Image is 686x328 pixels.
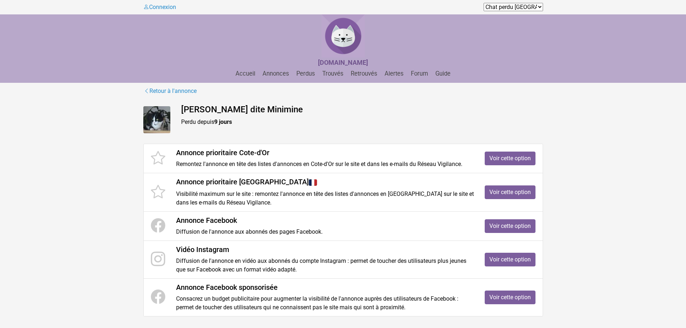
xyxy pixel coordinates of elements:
p: Remontez l'annonce en tête des listes d'annonces en Cote-d'Or sur le site et dans les e-mails du ... [176,160,474,169]
h4: Annonce prioritaire Cote-d'Or [176,148,474,157]
a: Retrouvés [348,70,380,77]
a: Annonces [260,70,292,77]
a: Retour à l'annonce [143,86,197,96]
a: [DOMAIN_NAME] [318,59,368,66]
h4: [PERSON_NAME] dite Minimine [181,104,543,115]
a: Voir cette option [485,253,535,266]
p: Consacrez un budget publicitaire pour augmenter la visibilité de l'annonce auprès des utilisateur... [176,295,474,312]
a: Voir cette option [485,185,535,199]
p: Diffusion de l'annonce en vidéo aux abonnés du compte Instagram : permet de toucher des utilisate... [176,257,474,274]
a: Guide [432,70,453,77]
a: Trouvés [319,70,346,77]
p: Perdu depuis [181,118,543,126]
a: Voir cette option [485,219,535,233]
strong: 9 jours [214,118,232,125]
img: Chat Perdu France [322,14,365,58]
h4: Annonce Facebook sponsorisée [176,283,474,292]
a: Alertes [382,70,407,77]
a: Voir cette option [485,291,535,304]
p: Diffusion de l'annonce aux abonnés des pages Facebook. [176,228,474,236]
p: Visibilité maximum sur le site : remontez l'annonce en tête des listes d'annonces en [GEOGRAPHIC_... [176,190,474,207]
a: Forum [408,70,431,77]
h4: Annonce prioritaire [GEOGRAPHIC_DATA] [176,178,474,187]
h4: Annonce Facebook [176,216,474,225]
h4: Vidéo Instagram [176,245,474,254]
img: France [309,178,317,187]
a: Accueil [233,70,258,77]
a: Perdus [293,70,318,77]
a: Connexion [143,4,176,10]
a: Voir cette option [485,152,535,165]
